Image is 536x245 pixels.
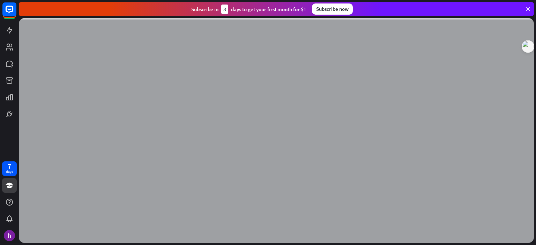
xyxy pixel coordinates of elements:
div: Subscribe in days to get your first month for $1 [191,5,306,14]
div: 7 [8,163,11,169]
a: 7 days [2,161,17,176]
div: days [6,169,13,174]
div: Subscribe now [312,3,353,15]
div: 3 [221,5,228,14]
